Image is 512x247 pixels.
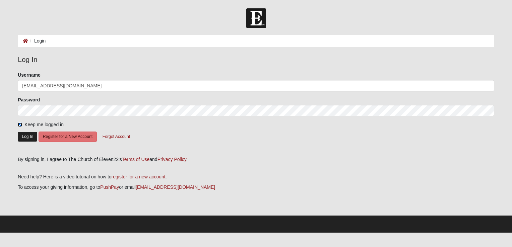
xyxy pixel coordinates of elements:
[18,173,494,180] p: Need help? Here is a video tutorial on how to .
[112,174,166,179] a: register for a new account
[18,132,37,142] button: Log In
[100,184,119,190] a: PushPay
[18,122,22,127] input: Keep me logged in
[157,157,186,162] a: Privacy Policy
[136,184,215,190] a: [EMAIL_ADDRESS][DOMAIN_NAME]
[246,8,266,28] img: Church of Eleven22 Logo
[98,132,134,142] button: Forgot Account
[24,122,64,127] span: Keep me logged in
[18,156,494,163] div: By signing in, I agree to The Church of Eleven22's and .
[39,132,97,142] button: Register for a New Account
[18,184,494,191] p: To access your giving information, go to or email
[28,37,46,45] li: Login
[122,157,149,162] a: Terms of Use
[18,72,41,78] label: Username
[18,54,494,65] legend: Log In
[18,96,40,103] label: Password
